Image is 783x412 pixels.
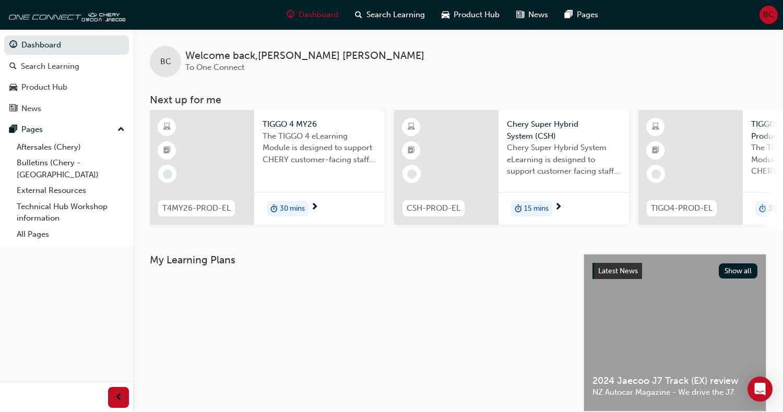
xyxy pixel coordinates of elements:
button: Show all [719,263,758,278]
a: Dashboard [4,35,129,55]
span: To One Connect [185,63,244,72]
span: news-icon [516,8,524,21]
span: T4MY26-PROD-EL [162,202,231,214]
span: CSH-PROD-EL [407,202,460,214]
span: BC [763,9,774,21]
div: Pages [21,124,43,136]
span: next-icon [311,203,318,212]
div: Search Learning [21,60,79,72]
a: guage-iconDashboard [278,4,347,26]
span: News [528,9,548,21]
span: TIGO4-PROD-EL [651,202,713,214]
span: Pages [577,9,598,21]
span: duration-icon [270,202,278,215]
a: news-iconNews [508,4,556,26]
span: learningRecordVerb_NONE-icon [407,169,417,179]
span: car-icon [442,8,449,21]
a: External Resources [13,183,129,199]
a: Bulletins (Chery - [GEOGRAPHIC_DATA]) [13,155,129,183]
a: T4MY26-PROD-ELTIGGO 4 MY26The TIGGO 4 eLearning Module is designed to support CHERY customer-faci... [150,110,385,225]
span: learningRecordVerb_NONE-icon [651,169,661,179]
span: guage-icon [287,8,294,21]
button: BC [760,6,778,24]
span: next-icon [554,203,562,212]
button: DashboardSearch LearningProduct HubNews [4,33,129,120]
span: learningResourceType_ELEARNING-icon [408,120,415,134]
span: search-icon [355,8,362,21]
a: Latest NewsShow all [592,263,757,280]
a: search-iconSearch Learning [347,4,433,26]
a: News [4,99,129,118]
span: booktick-icon [408,144,415,157]
span: duration-icon [515,202,522,215]
span: Dashboard [299,9,338,21]
a: Aftersales (Chery) [13,139,129,155]
span: prev-icon [115,391,123,404]
span: Chery Super Hybrid System (CSH) [507,118,621,142]
span: TIGGO 4 MY26 [263,118,376,130]
span: 15 mins [524,203,549,215]
span: pages-icon [9,125,17,135]
span: Search Learning [366,9,425,21]
a: Search Learning [4,57,129,76]
div: News [21,103,41,115]
div: Product Hub [21,81,67,93]
span: car-icon [9,83,17,92]
span: booktick-icon [163,144,171,157]
div: Open Intercom Messenger [748,377,773,402]
span: news-icon [9,104,17,114]
span: guage-icon [9,41,17,50]
span: learningResourceType_ELEARNING-icon [652,120,659,134]
a: pages-iconPages [556,4,607,26]
span: Welcome back , [PERSON_NAME] [PERSON_NAME] [185,50,424,62]
img: oneconnect [5,4,125,25]
span: up-icon [117,123,125,137]
span: Product Hub [454,9,500,21]
a: Latest NewsShow all2024 Jaecoo J7 Track (EX) reviewNZ Autocar Magazine - We drive the J7. [584,254,766,411]
h3: Next up for me [133,94,783,106]
span: booktick-icon [652,144,659,157]
span: learningResourceType_ELEARNING-icon [163,120,171,134]
span: The TIGGO 4 eLearning Module is designed to support CHERY customer-facing staff with the product ... [263,130,376,166]
span: duration-icon [759,202,766,215]
a: Technical Hub Workshop information [13,199,129,226]
span: Latest News [598,266,638,275]
span: Chery Super Hybrid System eLearning is designed to support customer facing staff with the underst... [507,142,621,177]
a: CSH-PROD-ELChery Super Hybrid System (CSH)Chery Super Hybrid System eLearning is designed to supp... [394,110,629,225]
a: Product Hub [4,78,129,97]
span: BC [160,56,171,68]
span: pages-icon [565,8,573,21]
button: Pages [4,120,129,139]
a: All Pages [13,226,129,243]
span: search-icon [9,62,17,71]
span: NZ Autocar Magazine - We drive the J7. [592,386,757,398]
a: car-iconProduct Hub [433,4,508,26]
span: 2024 Jaecoo J7 Track (EX) review [592,375,757,387]
span: learningRecordVerb_NONE-icon [163,169,172,179]
span: 30 mins [280,203,305,215]
h3: My Learning Plans [150,254,567,266]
